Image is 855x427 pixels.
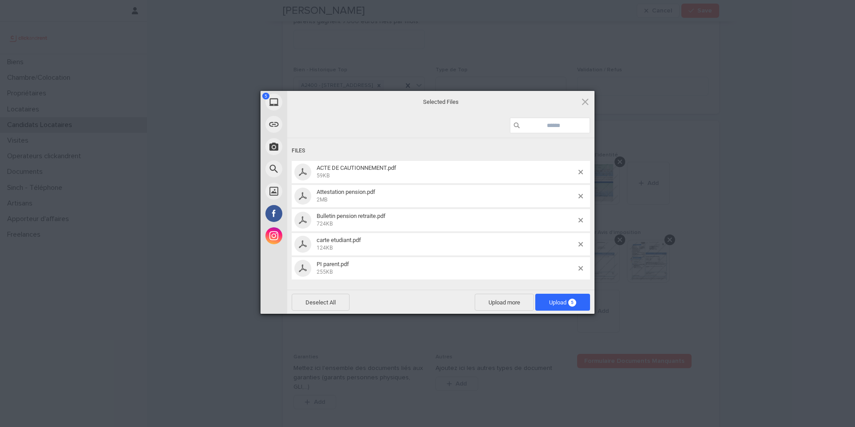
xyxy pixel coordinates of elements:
div: Web Search [261,158,367,180]
span: Upload more [475,294,534,311]
span: Selected Files [352,98,530,106]
span: ACTE DE CAUTIONNEMENT.pdf [317,164,396,171]
div: Facebook [261,202,367,225]
span: Bulletin pension retraite.pdf [314,213,578,227]
span: Attestation pension.pdf [317,189,375,195]
div: Take Photo [261,135,367,158]
span: 5 [568,299,576,307]
span: Upload [549,299,576,306]
span: carte etudiant.pdf [314,237,578,251]
span: Upload [535,294,590,311]
div: My Device [261,91,367,113]
span: 255KB [317,269,333,275]
span: Deselect All [292,294,350,311]
span: PI parent.pdf [317,261,349,267]
span: Bulletin pension retraite.pdf [317,213,386,219]
span: 5 [262,93,269,99]
span: 124KB [317,245,333,251]
span: Click here or hit ESC to close picker [580,97,590,107]
div: Link (URL) [261,113,367,135]
span: carte etudiant.pdf [317,237,361,243]
span: Attestation pension.pdf [314,189,578,203]
div: Unsplash [261,180,367,202]
span: 2MB [317,197,327,203]
span: PI parent.pdf [314,261,578,275]
div: Instagram [261,225,367,247]
span: ACTE DE CAUTIONNEMENT.pdf [314,164,578,179]
span: 724KB [317,221,333,227]
div: Files [292,143,590,159]
span: 59KB [317,172,330,179]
